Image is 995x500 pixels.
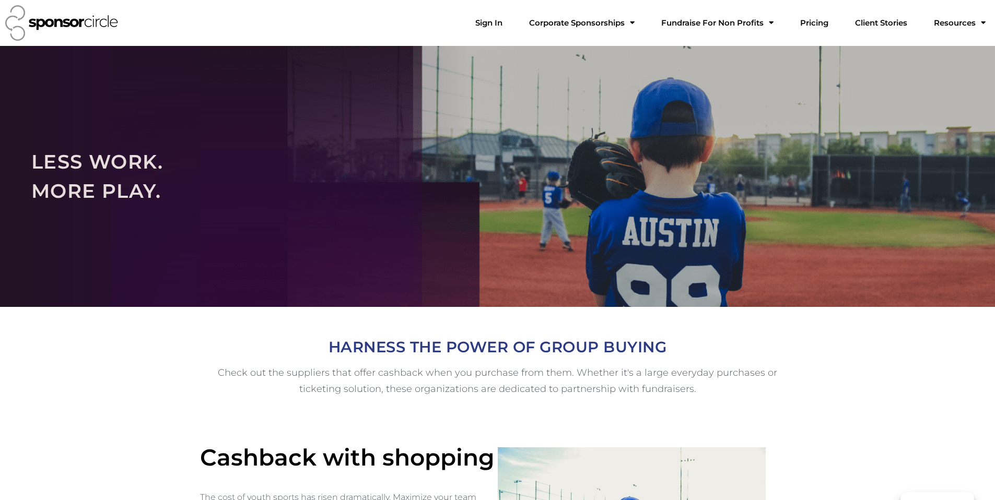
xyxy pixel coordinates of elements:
a: Corporate SponsorshipsMenu Toggle [521,13,643,33]
a: Pricing [792,13,837,33]
img: Sponsor Circle logo [5,5,118,41]
h2: LESS WORK. MORE PLAY. [31,147,964,205]
a: Sign In [467,13,511,33]
a: Resources [926,13,994,33]
h4: Cashback with shopping [200,444,498,471]
nav: Menu [467,13,994,33]
a: Fundraise For Non ProfitsMenu Toggle [653,13,782,33]
a: Client Stories [847,13,916,33]
h5: Check out the suppliers that offer cashback when you purchase from them. Whether it's a large eve... [205,365,790,397]
h2: HARNESS THE POWER OF GROUP BUYING [205,334,790,360]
